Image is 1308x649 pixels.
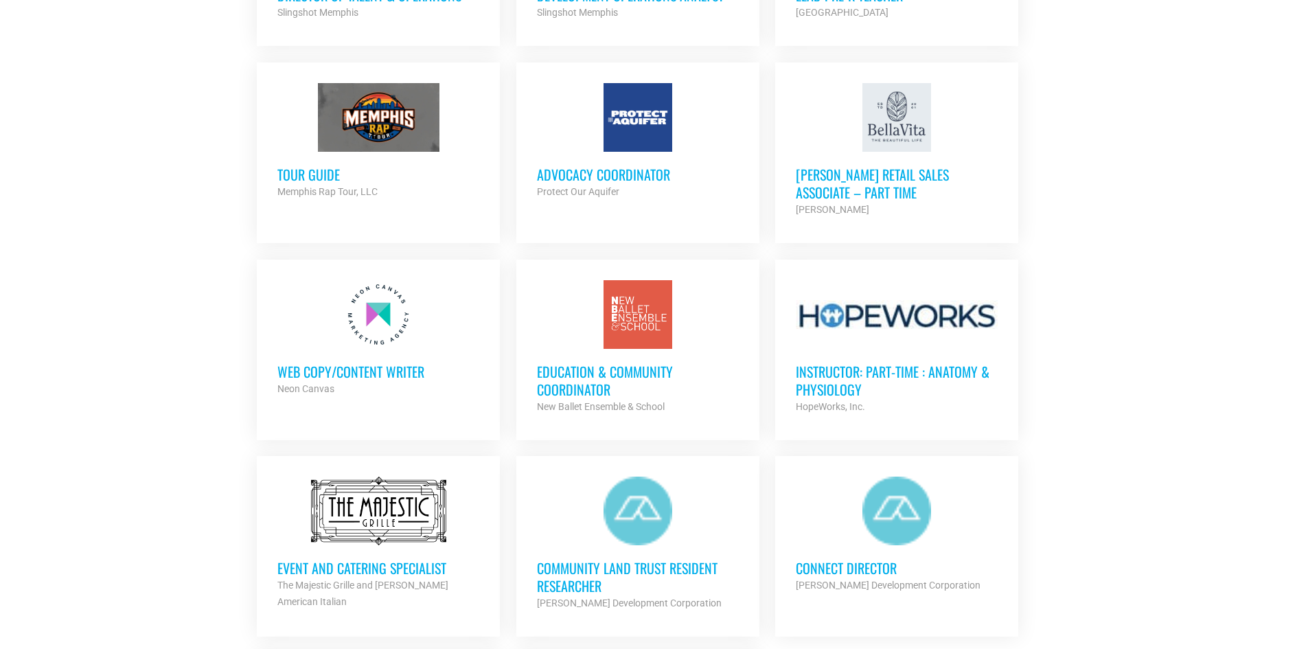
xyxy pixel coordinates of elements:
[257,260,500,418] a: Web Copy/Content Writer Neon Canvas
[277,7,358,18] strong: Slingshot Memphis
[516,456,759,632] a: Community Land Trust Resident Researcher [PERSON_NAME] Development Corporation
[537,363,739,398] h3: Education & Community Coordinator
[257,456,500,630] a: Event and Catering Specialist The Majestic Grille and [PERSON_NAME] American Italian
[796,7,888,18] strong: [GEOGRAPHIC_DATA]
[796,559,998,577] h3: Connect Director
[257,62,500,220] a: Tour Guide Memphis Rap Tour, LLC
[775,456,1018,614] a: Connect Director [PERSON_NAME] Development Corporation
[796,204,869,215] strong: [PERSON_NAME]
[277,559,479,577] h3: Event and Catering Specialist
[537,166,739,183] h3: Advocacy Coordinator
[775,260,1018,435] a: Instructor: Part-Time : Anatomy & Physiology HopeWorks, Inc.
[277,580,448,607] strong: The Majestic Grille and [PERSON_NAME] American Italian
[537,559,739,595] h3: Community Land Trust Resident Researcher
[277,363,479,380] h3: Web Copy/Content Writer
[537,186,619,197] strong: Protect Our Aquifer
[796,363,998,398] h3: Instructor: Part-Time : Anatomy & Physiology
[775,62,1018,238] a: [PERSON_NAME] Retail Sales Associate – Part Time [PERSON_NAME]
[516,62,759,220] a: Advocacy Coordinator Protect Our Aquifer
[537,597,722,608] strong: [PERSON_NAME] Development Corporation
[277,186,378,197] strong: Memphis Rap Tour, LLC
[277,166,479,183] h3: Tour Guide
[516,260,759,435] a: Education & Community Coordinator New Ballet Ensemble & School
[537,7,618,18] strong: Slingshot Memphis
[796,401,865,412] strong: HopeWorks, Inc.
[796,166,998,201] h3: [PERSON_NAME] Retail Sales Associate – Part Time
[796,580,980,591] strong: [PERSON_NAME] Development Corporation
[277,383,334,394] strong: Neon Canvas
[537,401,665,412] strong: New Ballet Ensemble & School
